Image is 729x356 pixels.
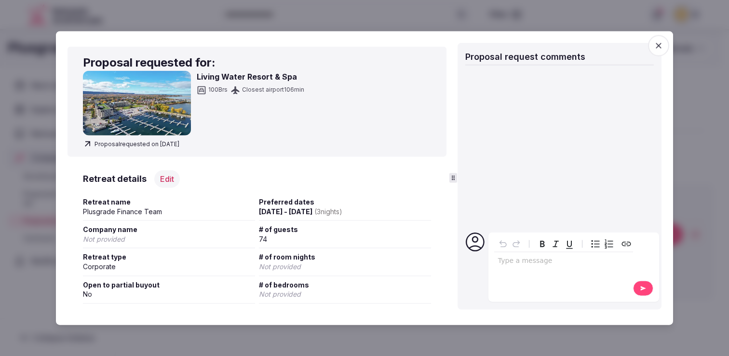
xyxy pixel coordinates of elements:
[259,252,431,262] span: # of room nights
[83,289,255,299] div: No
[154,170,180,188] button: Edit
[259,197,431,207] span: Preferred dates
[259,290,301,298] span: Not provided
[83,139,179,149] span: Proposal requested on [DATE]
[83,252,255,262] span: Retreat type
[620,237,633,250] button: Create link
[83,262,255,272] div: Corporate
[465,52,585,62] span: Proposal request comments
[589,237,602,250] button: Bulleted list
[197,70,304,82] h3: Living Water Resort & Spa
[589,237,616,250] div: toggle group
[83,173,147,185] h3: Retreat details
[259,225,431,234] span: # of guests
[602,237,616,250] button: Numbered list
[83,197,255,207] span: Retreat name
[83,206,255,216] div: Plusgrade Finance Team
[494,252,633,271] div: editable markdown
[83,225,255,234] span: Company name
[259,280,431,289] span: # of bedrooms
[83,55,431,71] h2: Proposal requested for:
[242,86,304,94] span: Closest airport 106 min
[259,262,301,271] span: Not provided
[83,70,191,135] img: Living Water Resort & Spa
[549,237,563,250] button: Italic
[259,234,431,244] div: 74
[259,207,342,215] span: [DATE] - [DATE]
[83,234,125,243] span: Not provided
[536,237,549,250] button: Bold
[208,86,228,94] span: 100 Brs
[314,207,342,215] span: ( 3 night s )
[563,237,576,250] button: Underline
[83,280,255,289] span: Open to partial buyout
